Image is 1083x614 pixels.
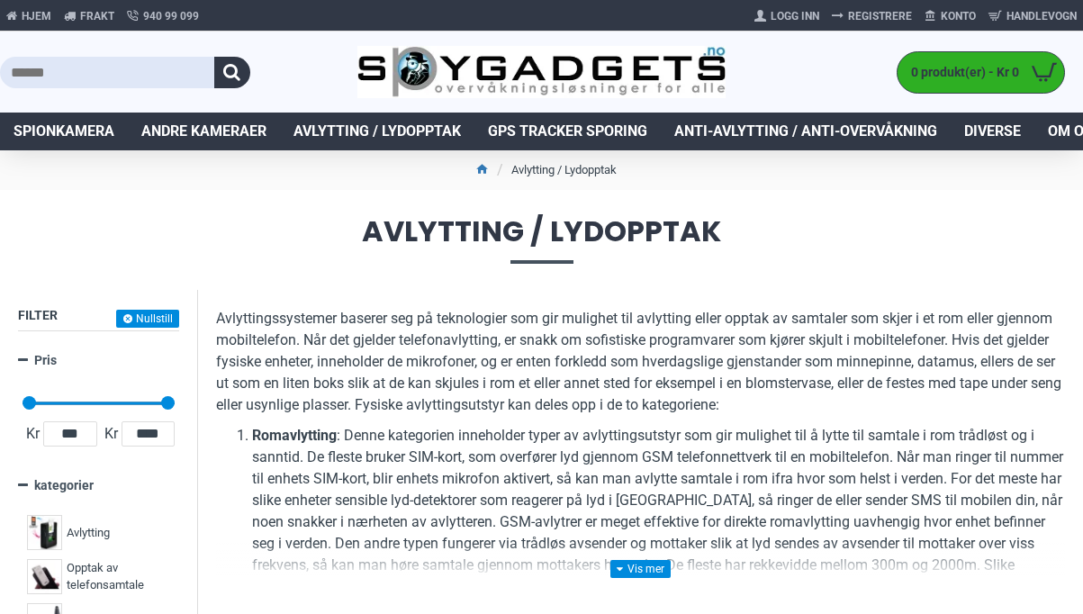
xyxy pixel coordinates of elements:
[116,310,179,328] button: Nullstill
[141,121,266,142] span: Andre kameraer
[27,559,62,594] img: Opptak av telefonsamtale
[826,2,918,31] a: Registrere
[280,113,474,150] a: Avlytting / Lydopptak
[898,52,1064,93] a: 0 produkt(er) - Kr 0
[23,423,43,445] span: Kr
[80,8,114,24] span: Frakt
[27,515,62,550] img: Avlytting
[474,113,661,150] a: GPS Tracker Sporing
[252,427,337,444] b: Romavlytting
[1006,8,1077,24] span: Handlevogn
[748,2,826,31] a: Logg Inn
[951,113,1034,150] a: Diverse
[948,576,1035,598] a: romavlytteren
[128,113,280,150] a: Andre kameraer
[67,524,110,542] span: Avlytting
[848,8,912,24] span: Registrere
[101,423,122,445] span: Kr
[18,345,179,376] a: Pris
[898,63,1024,82] span: 0 produkt(er) - Kr 0
[674,121,937,142] span: Anti-avlytting / Anti-overvåkning
[661,113,951,150] a: Anti-avlytting / Anti-overvåkning
[357,46,726,99] img: SpyGadgets.no
[143,8,199,24] span: 940 99 099
[488,121,647,142] span: GPS Tracker Sporing
[14,121,114,142] span: Spionkamera
[216,308,1065,416] p: Avlyttingssystemer baserer seg på teknologier som gir mulighet til avlytting eller opptak av samt...
[918,2,982,31] a: Konto
[982,2,1083,31] a: Handlevogn
[964,121,1021,142] span: Diverse
[18,308,58,322] span: Filter
[293,121,461,142] span: Avlytting / Lydopptak
[18,470,179,501] a: kategorier
[771,8,819,24] span: Logg Inn
[67,559,166,594] span: Opptak av telefonsamtale
[22,8,51,24] span: Hjem
[941,8,976,24] span: Konto
[18,217,1065,263] span: Avlytting / Lydopptak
